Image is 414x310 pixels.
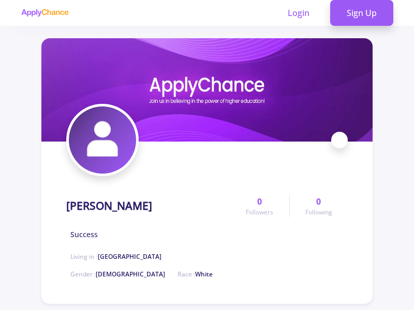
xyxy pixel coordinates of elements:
img: Maryam Karimiavatar [69,106,136,174]
span: 0 [316,195,321,208]
span: 0 [257,195,262,208]
span: Success [70,229,98,240]
a: 0Followers [230,195,289,217]
span: Gender : [70,270,165,278]
span: Living in : [70,252,161,261]
span: Following [305,208,332,217]
a: 0Following [289,195,348,217]
span: Race : [178,270,213,278]
img: applychance logo text only [21,9,69,17]
span: White [195,270,213,278]
h1: [PERSON_NAME] [66,199,152,212]
span: Followers [246,208,273,217]
span: [GEOGRAPHIC_DATA] [98,252,161,261]
span: [DEMOGRAPHIC_DATA] [96,270,165,278]
img: Maryam Karimicover image [41,38,373,142]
